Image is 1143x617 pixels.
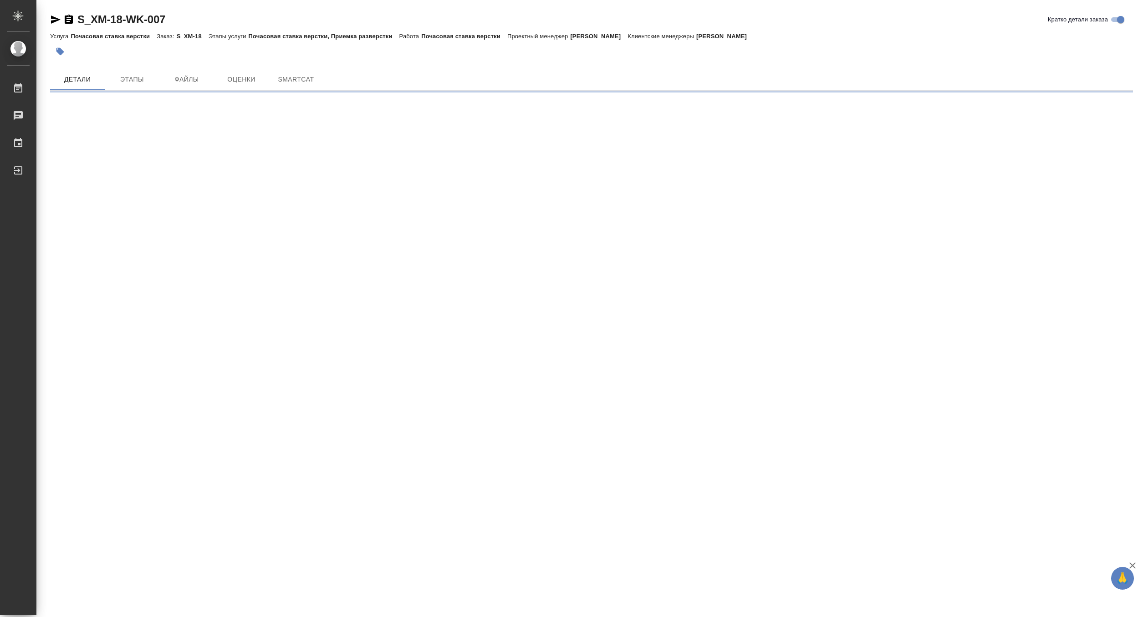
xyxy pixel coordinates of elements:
[50,41,70,62] button: Добавить тэг
[1048,15,1108,24] span: Кратко детали заказа
[157,33,176,40] p: Заказ:
[177,33,209,40] p: S_XM-18
[696,33,754,40] p: [PERSON_NAME]
[399,33,422,40] p: Работа
[165,74,209,85] span: Файлы
[249,33,399,40] p: Почасовая ставка верстки, Приемка разверстки
[56,74,99,85] span: Детали
[50,33,71,40] p: Услуга
[50,14,61,25] button: Скопировать ссылку для ЯМессенджера
[1115,569,1130,588] span: 🙏
[63,14,74,25] button: Скопировать ссылку
[570,33,628,40] p: [PERSON_NAME]
[77,13,165,26] a: S_XM-18-WK-007
[110,74,154,85] span: Этапы
[628,33,696,40] p: Клиентские менеджеры
[209,33,249,40] p: Этапы услуги
[507,33,570,40] p: Проектный менеджер
[421,33,507,40] p: Почасовая ставка верстки
[71,33,157,40] p: Почасовая ставка верстки
[274,74,318,85] span: SmartCat
[1111,567,1134,590] button: 🙏
[219,74,263,85] span: Оценки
